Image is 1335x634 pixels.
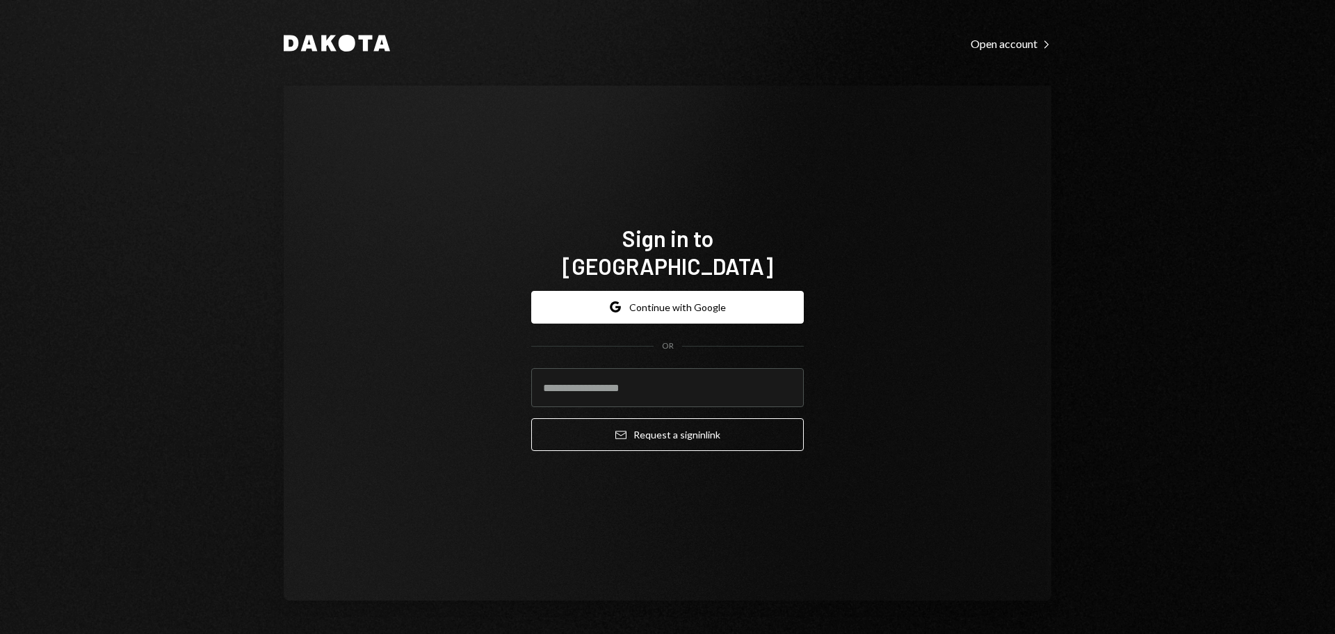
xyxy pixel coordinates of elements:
button: Request a signinlink [531,418,804,451]
div: Open account [971,37,1051,51]
a: Open account [971,35,1051,51]
div: OR [662,340,674,352]
button: Continue with Google [531,291,804,324]
h1: Sign in to [GEOGRAPHIC_DATA] [531,224,804,280]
